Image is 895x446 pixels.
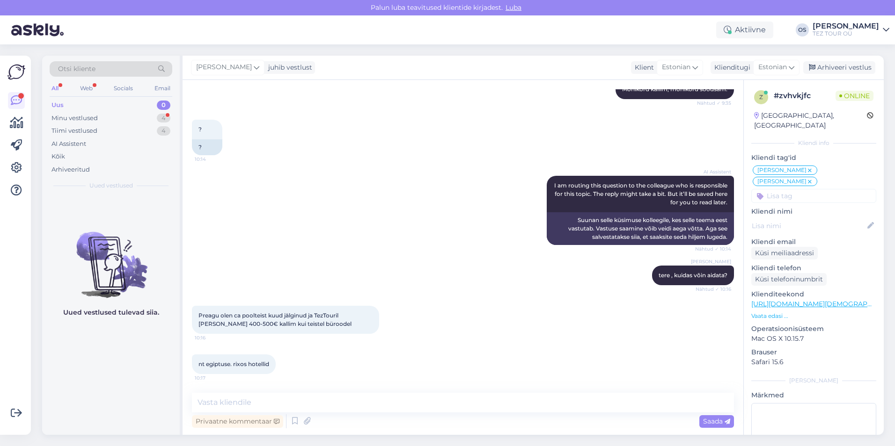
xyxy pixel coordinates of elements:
a: [PERSON_NAME]TEZ TOUR OÜ [813,22,889,37]
p: Vaata edasi ... [751,312,876,320]
span: Luba [503,3,524,12]
div: Arhiveeri vestlus [803,61,875,74]
p: Klienditeekond [751,289,876,299]
div: Minu vestlused [51,114,98,123]
div: Klient [631,63,654,72]
p: Mac OS X 10.15.7 [751,334,876,344]
span: Nähtud ✓ 9:35 [696,100,731,107]
p: Operatsioonisüsteem [751,324,876,334]
span: I am routing this question to the colleague who is responsible for this topic. The reply might ta... [554,182,729,206]
span: Uued vestlused [89,181,133,190]
div: Email [153,82,172,94]
span: Nähtud ✓ 10:14 [695,245,731,252]
div: 0 [157,101,170,110]
p: Märkmed [751,390,876,400]
img: No chats [42,215,180,299]
div: juhib vestlust [264,63,312,72]
div: Web [78,82,95,94]
div: Suunan selle küsimuse kolleegile, kes selle teema eest vastutab. Vastuse saamine võib veidi aega ... [547,212,734,245]
div: Klienditugi [711,63,750,72]
span: [PERSON_NAME] [757,179,807,184]
div: # zvhvkjfc [774,90,836,101]
div: [PERSON_NAME] [751,376,876,385]
span: Mõnikord kallim, mõnikord soodsam. [622,86,727,93]
div: Socials [112,82,135,94]
div: Kliendi info [751,139,876,147]
span: AI Assistent [696,168,731,175]
div: ? [192,139,222,155]
span: 10:16 [195,334,230,341]
span: Estonian [758,62,787,72]
span: ? [198,126,202,133]
div: [GEOGRAPHIC_DATA], [GEOGRAPHIC_DATA] [754,111,867,130]
p: Kliendi telefon [751,263,876,273]
p: Uued vestlused tulevad siia. [63,308,159,317]
span: tere , kuidas võin aidata? [659,272,727,279]
div: TEZ TOUR OÜ [813,30,879,37]
span: nt egiptuse. rixos hotellid [198,360,269,367]
span: [PERSON_NAME] [757,167,807,173]
span: 10:14 [195,156,230,163]
span: Estonian [662,62,690,72]
span: [PERSON_NAME] [691,258,731,265]
span: Otsi kliente [58,64,95,74]
input: Lisa nimi [752,221,866,231]
span: [PERSON_NAME] [196,62,252,72]
span: z [759,94,763,101]
p: Kliendi nimi [751,207,876,216]
div: Aktiivne [716,22,773,38]
div: 4 [157,114,170,123]
div: Kõik [51,152,65,161]
p: Kliendi tag'id [751,153,876,163]
span: Preagu olen ca poolteist kuud jälginud ja TezTouril [PERSON_NAME] 400-500€ kallim kui teistel bür... [198,312,352,327]
span: Saada [703,417,730,425]
div: [PERSON_NAME] [813,22,879,30]
div: All [50,82,60,94]
span: 10:17 [195,374,230,381]
div: Privaatne kommentaar [192,415,283,428]
div: Arhiveeritud [51,165,90,174]
div: Küsi telefoninumbrit [751,273,827,286]
span: Nähtud ✓ 10:16 [696,286,731,293]
div: 4 [157,126,170,136]
p: Brauser [751,347,876,357]
div: Tiimi vestlused [51,126,97,136]
span: Online [836,91,873,101]
p: Safari 15.6 [751,357,876,367]
div: OS [796,23,809,36]
div: Küsi meiliaadressi [751,247,818,259]
img: Askly Logo [7,63,25,81]
div: AI Assistent [51,139,86,149]
div: Uus [51,101,64,110]
input: Lisa tag [751,189,876,203]
p: Kliendi email [751,237,876,247]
